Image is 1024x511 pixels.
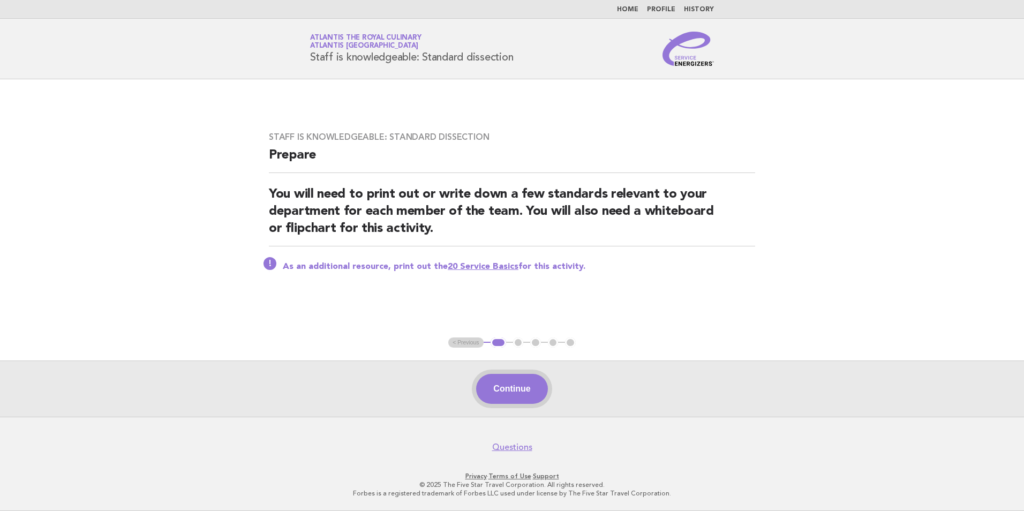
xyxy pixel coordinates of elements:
p: · · [184,472,840,480]
button: Continue [476,374,547,404]
h2: Prepare [269,147,755,173]
img: Service Energizers [662,32,714,66]
h2: You will need to print out or write down a few standards relevant to your department for each mem... [269,186,755,246]
p: © 2025 The Five Star Travel Corporation. All rights reserved. [184,480,840,489]
h1: Staff is knowledgeable: Standard dissection [310,35,513,63]
a: Questions [492,442,532,453]
p: As an additional resource, print out the for this activity. [283,261,755,272]
a: Support [533,472,559,480]
a: Atlantis the Royal CulinaryAtlantis [GEOGRAPHIC_DATA] [310,34,421,49]
a: Privacy [465,472,487,480]
a: History [684,6,714,13]
a: 20 Service Basics [448,262,518,271]
a: Home [617,6,638,13]
a: Profile [647,6,675,13]
button: 1 [491,337,506,348]
span: Atlantis [GEOGRAPHIC_DATA] [310,43,418,50]
p: Forbes is a registered trademark of Forbes LLC used under license by The Five Star Travel Corpora... [184,489,840,498]
a: Terms of Use [488,472,531,480]
h3: Staff is knowledgeable: Standard dissection [269,132,755,142]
